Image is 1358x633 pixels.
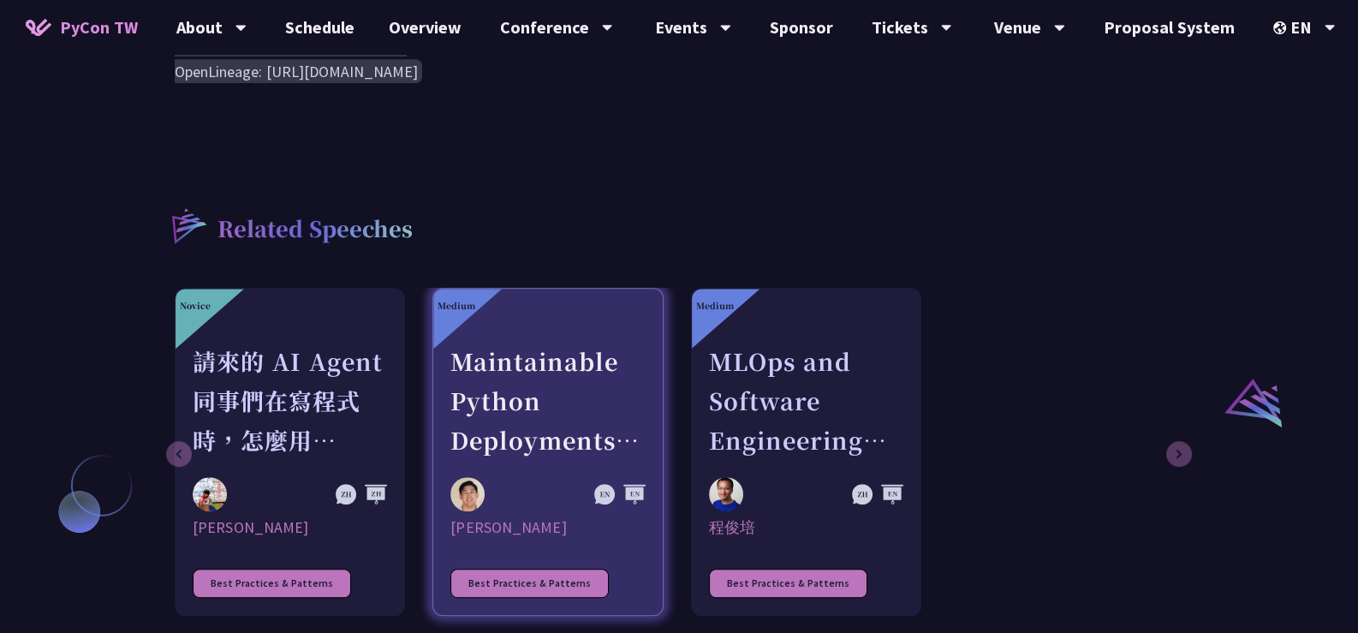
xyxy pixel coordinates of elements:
[193,477,227,511] img: Keith Yang
[180,299,211,312] div: Novice
[26,19,51,36] img: Home icon of PyCon TW 2025
[193,342,387,460] div: 請來的 AI Agent 同事們在寫程式時，怎麼用 [MEDICAL_DATA] 去除各種幻想與盲點
[709,569,867,598] div: Best Practices & Patterns
[709,477,743,511] img: 程俊培
[450,569,609,598] div: Best Practices & Patterns
[146,183,229,266] img: r3.8d01567.svg
[696,299,734,312] div: Medium
[709,517,903,538] div: 程俊培
[193,517,387,538] div: [PERSON_NAME]
[60,15,138,40] span: PyCon TW
[709,342,903,460] div: MLOps and Software Engineering Automation Challenges in Production
[193,569,351,598] div: Best Practices & Patterns
[1273,21,1290,34] img: Locale Icon
[438,299,475,312] div: Medium
[450,477,485,511] img: Justin Lee
[450,517,645,538] div: [PERSON_NAME]
[217,213,413,248] p: Related Speeches
[432,288,663,616] a: Medium Maintainable Python Deployments at Scale: Decoupling Build from Runtime Justin Lee [PERSON...
[450,342,645,460] div: Maintainable Python Deployments at Scale: Decoupling Build from Runtime
[175,288,405,616] a: Novice 請來的 AI Agent 同事們在寫程式時，怎麼用 [MEDICAL_DATA] 去除各種幻想與盲點 Keith Yang [PERSON_NAME] Best Practices...
[691,288,921,616] a: Medium MLOps and Software Engineering Automation Challenges in Production 程俊培 程俊培 Best Practices ...
[9,6,155,49] a: PyCon TW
